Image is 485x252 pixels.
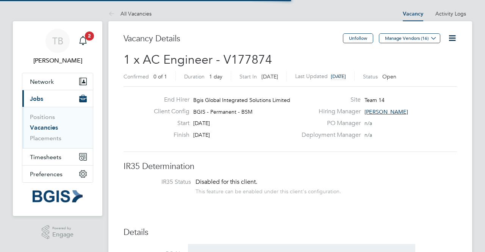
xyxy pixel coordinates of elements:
[403,11,423,17] a: Vacancy
[184,73,205,80] label: Duration
[382,73,396,80] span: Open
[365,108,408,115] span: [PERSON_NAME]
[52,232,74,238] span: Engage
[22,29,93,65] a: TB[PERSON_NAME]
[124,52,272,67] span: 1 x AC Engineer - V177874
[124,227,457,238] h3: Details
[30,153,61,161] span: Timesheets
[148,131,189,139] label: Finish
[30,78,54,85] span: Network
[30,124,58,131] a: Vacancies
[343,33,373,43] button: Unfollow
[124,161,457,172] h3: IR35 Determination
[148,119,189,127] label: Start
[239,73,257,80] label: Start In
[363,73,378,80] label: Status
[22,56,93,65] span: Toby Bavester
[22,149,93,165] button: Timesheets
[131,178,191,186] label: IR35 Status
[297,108,361,116] label: Hiring Manager
[52,36,63,46] span: TB
[22,73,93,90] button: Network
[22,190,93,202] a: Go to home page
[193,108,252,115] span: BGIS - Permanent - BSM
[22,90,93,107] button: Jobs
[331,73,346,80] span: [DATE]
[297,96,361,104] label: Site
[75,29,91,53] a: 2
[365,97,385,103] span: Team 14
[30,171,63,178] span: Preferences
[261,73,278,80] span: [DATE]
[33,190,83,202] img: bgis-logo-retina.png
[108,10,152,17] a: All Vacancies
[153,73,167,80] span: 0 of 1
[193,97,290,103] span: Bgis Global Integrated Solutions Limited
[297,119,361,127] label: PO Manager
[435,10,466,17] a: Activity Logs
[22,107,93,148] div: Jobs
[13,21,102,216] nav: Main navigation
[196,178,257,186] span: Disabled for this client.
[365,120,372,127] span: n/a
[22,166,93,182] button: Preferences
[148,108,189,116] label: Client Config
[30,95,43,102] span: Jobs
[52,225,74,232] span: Powered by
[124,33,343,44] h3: Vacancy Details
[379,33,440,43] button: Manage Vendors (16)
[193,131,210,138] span: [DATE]
[295,73,328,80] label: Last Updated
[365,131,372,138] span: n/a
[30,113,55,121] a: Positions
[209,73,222,80] span: 1 day
[297,131,361,139] label: Deployment Manager
[196,186,341,195] div: This feature can be enabled under this client's configuration.
[42,225,74,239] a: Powered byEngage
[148,96,189,104] label: End Hirer
[124,73,149,80] label: Confirmed
[30,135,61,142] a: Placements
[193,120,210,127] span: [DATE]
[85,31,94,41] span: 2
